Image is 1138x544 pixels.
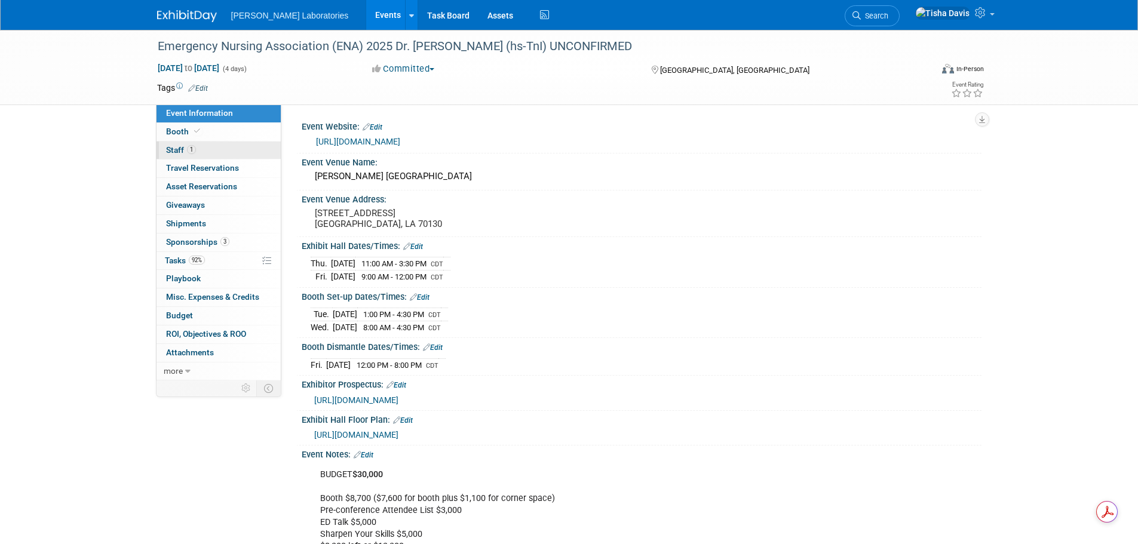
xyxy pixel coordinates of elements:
[157,196,281,214] a: Giveaways
[387,381,406,389] a: Edit
[166,329,246,339] span: ROI, Objectives & ROO
[157,307,281,325] a: Budget
[428,311,441,319] span: CDT
[188,84,208,93] a: Edit
[154,36,914,57] div: Emergency Nursing Association (ENA) 2025 Dr. [PERSON_NAME] (hs-TnI) UNCONFIRMED
[166,273,201,283] span: Playbook
[311,271,331,283] td: Fri.
[915,7,970,20] img: Tisha Davis
[220,237,229,246] span: 3
[157,362,281,380] a: more
[333,308,357,321] td: [DATE]
[166,311,193,320] span: Budget
[331,271,355,283] td: [DATE]
[660,66,809,75] span: [GEOGRAPHIC_DATA], [GEOGRAPHIC_DATA]
[166,348,214,357] span: Attachments
[157,82,208,94] td: Tags
[861,11,888,20] span: Search
[423,343,443,352] a: Edit
[333,321,357,333] td: [DATE]
[311,321,333,333] td: Wed.
[157,252,281,270] a: Tasks92%
[363,323,424,332] span: 8:00 AM - 4:30 PM
[302,153,981,168] div: Event Venue Name:
[428,324,441,332] span: CDT
[166,237,229,247] span: Sponsorships
[363,123,382,131] a: Edit
[231,11,349,20] span: [PERSON_NAME] Laboratories
[410,293,430,302] a: Edit
[166,200,205,210] span: Giveaways
[956,64,984,73] div: In-Person
[166,145,196,155] span: Staff
[368,63,439,75] button: Committed
[157,10,217,22] img: ExhibitDay
[302,338,981,354] div: Booth Dismantle Dates/Times:
[302,288,981,303] div: Booth Set-up Dates/Times:
[166,127,203,136] span: Booth
[311,308,333,321] td: Tue.
[157,233,281,251] a: Sponsorships3
[157,159,281,177] a: Travel Reservations
[357,361,422,370] span: 12:00 PM - 8:00 PM
[316,137,400,146] a: [URL][DOMAIN_NAME]
[222,65,247,73] span: (4 days)
[845,5,900,26] a: Search
[157,63,220,73] span: [DATE] [DATE]
[157,270,281,288] a: Playbook
[236,380,257,396] td: Personalize Event Tab Strip
[326,358,351,371] td: [DATE]
[426,362,438,370] span: CDT
[157,344,281,362] a: Attachments
[302,411,981,426] div: Exhibit Hall Floor Plan:
[393,416,413,425] a: Edit
[354,451,373,459] a: Edit
[314,395,398,405] a: [URL][DOMAIN_NAME]
[157,178,281,196] a: Asset Reservations
[164,366,183,376] span: more
[311,167,973,186] div: [PERSON_NAME] [GEOGRAPHIC_DATA]
[157,325,281,343] a: ROI, Objectives & ROO
[302,237,981,253] div: Exhibit Hall Dates/Times:
[157,288,281,306] a: Misc. Expenses & Credits
[311,257,331,271] td: Thu.
[166,182,237,191] span: Asset Reservations
[157,105,281,122] a: Event Information
[361,259,427,268] span: 11:00 AM - 3:30 PM
[166,108,233,118] span: Event Information
[363,310,424,319] span: 1:00 PM - 4:30 PM
[166,163,239,173] span: Travel Reservations
[166,219,206,228] span: Shipments
[315,208,572,229] pre: [STREET_ADDRESS] [GEOGRAPHIC_DATA], LA 70130
[302,118,981,133] div: Event Website:
[431,260,443,268] span: CDT
[302,376,981,391] div: Exhibitor Prospectus:
[157,142,281,159] a: Staff1
[861,62,984,80] div: Event Format
[256,380,281,396] td: Toggle Event Tabs
[352,469,383,480] b: $30,000
[311,358,326,371] td: Fri.
[942,64,954,73] img: Format-Inperson.png
[189,256,205,265] span: 92%
[314,430,398,439] a: [URL][DOMAIN_NAME]
[331,257,355,271] td: [DATE]
[361,272,427,281] span: 9:00 AM - 12:00 PM
[431,273,443,281] span: CDT
[302,190,981,205] div: Event Venue Address:
[165,256,205,265] span: Tasks
[951,82,983,88] div: Event Rating
[403,242,423,251] a: Edit
[194,128,200,134] i: Booth reservation complete
[183,63,194,73] span: to
[302,445,981,461] div: Event Notes:
[187,145,196,154] span: 1
[157,123,281,141] a: Booth
[166,292,259,302] span: Misc. Expenses & Credits
[157,215,281,233] a: Shipments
